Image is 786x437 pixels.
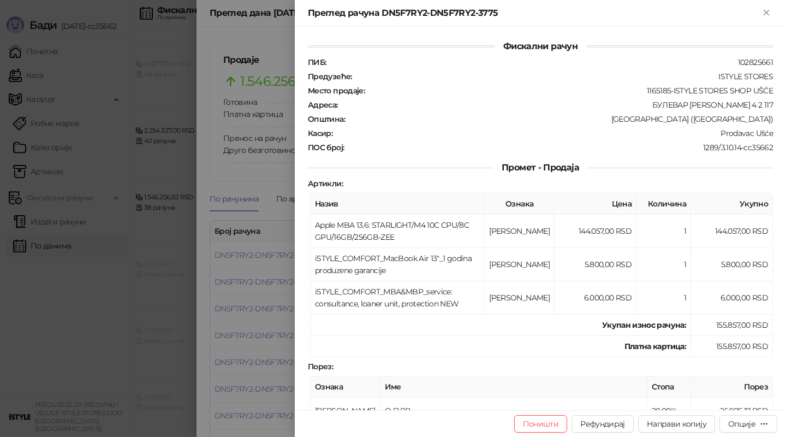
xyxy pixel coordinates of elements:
[647,419,706,429] span: Направи копију
[602,320,686,330] strong: Укупан износ рачуна :
[691,315,773,336] td: 155.857,00 RSD
[311,398,380,424] td: [PERSON_NAME]
[353,72,774,81] div: ISTYLE STORES
[636,193,691,215] th: Количина
[636,248,691,281] td: 1
[366,86,774,96] div: 1165185-ISTYLE STORES SHOP UŠĆE
[647,398,691,424] td: 20,00%
[485,193,555,215] th: Ознака
[691,398,773,424] td: 25.976,17 RSD
[638,415,715,433] button: Направи копију
[311,215,485,248] td: Apple MBA 13.6: STARLIGHT/M4 10C CPU/8C GPU/16GB/256GB-ZEE
[308,179,343,188] strong: Артикли :
[514,415,568,433] button: Поништи
[624,341,686,351] strong: Платна картица :
[691,215,773,248] td: 144.057,00 RSD
[719,415,777,433] button: Опције
[691,193,773,215] th: Укупно
[311,281,485,315] td: iSTYLE_COMFORT_MBA&MBP_service: consultance, loaner unit, protection NEW
[691,248,773,281] td: 5.800,00 RSD
[311,193,485,215] th: Назив
[691,281,773,315] td: 6.000,00 RSD
[308,86,365,96] strong: Место продаје :
[691,336,773,357] td: 155.857,00 RSD
[308,128,332,138] strong: Касир :
[571,415,634,433] button: Рефундирај
[308,72,352,81] strong: Предузеће :
[636,281,691,315] td: 1
[647,376,691,398] th: Стопа
[308,143,344,152] strong: ПОС број :
[485,248,555,281] td: [PERSON_NAME]
[345,143,774,152] div: 1289/3.10.14-cc35662
[760,7,773,20] button: Close
[380,398,647,424] td: О-ПДВ
[311,248,485,281] td: iSTYLE_COMFORT_MacBook Air 13"_1 godina produzene garancije
[346,114,774,124] div: [GEOGRAPHIC_DATA] ([GEOGRAPHIC_DATA])
[495,41,586,51] span: Фискални рачун
[555,193,636,215] th: Цена
[636,215,691,248] td: 1
[691,376,773,398] th: Порез
[308,7,760,20] div: Преглед рачуна DN5F7RY2-DN5F7RY2-3775
[308,362,333,371] strong: Порез :
[485,215,555,248] td: [PERSON_NAME]
[555,248,636,281] td: 5.800,00 RSD
[308,100,338,110] strong: Адреса :
[308,114,345,124] strong: Општина :
[311,376,380,398] th: Ознака
[493,162,588,173] span: Промет - Продаја
[308,57,326,67] strong: ПИБ :
[728,419,755,429] div: Опције
[485,281,555,315] td: [PERSON_NAME]
[380,376,647,398] th: Име
[334,128,774,138] div: Prodavac Ušće
[339,100,774,110] div: БУЛЕВАР [PERSON_NAME] 4 2 117
[327,57,774,67] div: 102825661
[555,281,636,315] td: 6.000,00 RSD
[555,215,636,248] td: 144.057,00 RSD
